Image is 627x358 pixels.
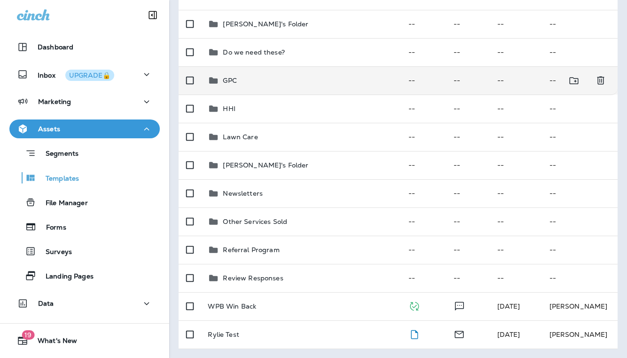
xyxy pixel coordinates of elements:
td: -- [446,207,489,236]
td: [PERSON_NAME] [542,292,618,320]
button: Forms [9,217,160,237]
td: -- [542,264,618,292]
p: Surveys [36,248,72,257]
p: Newsletters [223,190,263,197]
p: Templates [36,175,79,183]
td: -- [446,151,489,179]
p: Other Services Sold [223,218,287,225]
td: -- [542,207,618,236]
p: Segments [36,150,78,159]
span: Text [454,301,465,310]
td: -- [401,179,446,207]
p: Landing Pages [36,272,94,281]
td: -- [446,10,489,38]
td: -- [401,66,446,95]
p: GPC [223,77,236,84]
td: -- [490,10,542,38]
td: -- [490,236,542,264]
td: -- [542,10,618,38]
p: Do we need these? [223,48,284,56]
button: Collapse Sidebar [140,6,166,24]
span: Published [408,301,420,310]
p: [PERSON_NAME]'s Folder [223,20,308,28]
span: Draft [408,329,420,338]
p: WPB Win Back [208,302,256,310]
span: Email [454,329,465,338]
p: Dashboard [38,43,73,51]
td: -- [446,123,489,151]
td: -- [401,207,446,236]
span: What's New [28,337,77,348]
p: Inbox [38,70,114,80]
td: -- [401,264,446,292]
button: Segments [9,143,160,163]
td: [PERSON_NAME] [542,320,618,349]
button: Assets [9,119,160,138]
td: -- [446,38,489,66]
td: -- [446,66,489,95]
p: Forms [37,223,66,232]
td: -- [542,38,618,66]
td: -- [490,38,542,66]
td: -- [401,236,446,264]
td: -- [542,95,618,123]
span: 19 [22,330,34,340]
span: Rylie Peska [497,330,520,339]
p: Assets [38,125,60,133]
td: -- [401,95,446,123]
p: HHI [223,105,235,112]
td: -- [490,207,542,236]
td: -- [490,66,542,95]
td: -- [401,10,446,38]
td: -- [542,66,595,95]
button: UPGRADE🔒 [65,70,114,81]
button: Move to folder [564,71,584,90]
p: Rylie Test [208,331,239,338]
td: -- [490,95,542,123]
td: -- [446,95,489,123]
td: -- [490,264,542,292]
td: -- [542,123,618,151]
button: Dashboard [9,38,160,56]
td: -- [446,179,489,207]
button: 19What's New [9,331,160,350]
td: -- [490,123,542,151]
button: Data [9,294,160,313]
p: Referral Program [223,246,279,254]
button: InboxUPGRADE🔒 [9,65,160,84]
td: -- [446,236,489,264]
td: -- [542,236,618,264]
div: UPGRADE🔒 [69,72,110,79]
button: Marketing [9,92,160,111]
td: -- [490,179,542,207]
td: -- [542,179,618,207]
button: File Manager [9,192,160,212]
p: [PERSON_NAME]'s Folder [223,161,308,169]
td: -- [446,264,489,292]
td: -- [401,151,446,179]
p: Lawn Care [223,133,258,141]
td: -- [490,151,542,179]
p: Data [38,300,54,307]
span: Jason Munk [497,302,520,310]
p: Review Responses [223,274,283,282]
p: File Manager [36,199,88,208]
button: Landing Pages [9,266,160,286]
p: Marketing [38,98,71,105]
td: -- [401,123,446,151]
td: -- [542,151,618,179]
button: Surveys [9,241,160,261]
button: Templates [9,168,160,188]
td: -- [401,38,446,66]
button: Delete [591,71,610,90]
